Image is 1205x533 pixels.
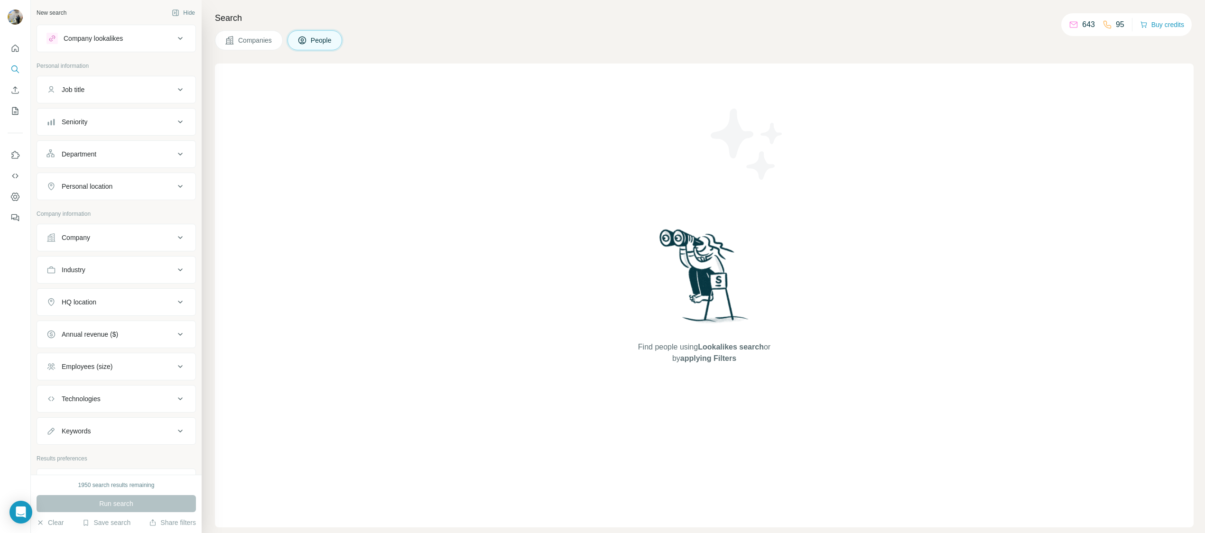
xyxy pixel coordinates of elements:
[680,354,736,362] span: applying Filters
[37,323,195,346] button: Annual revenue ($)
[37,420,195,442] button: Keywords
[1116,19,1124,30] p: 95
[8,82,23,99] button: Enrich CSV
[62,426,91,436] div: Keywords
[37,454,196,463] p: Results preferences
[215,11,1194,25] h4: Search
[704,101,790,187] img: Surfe Illustration - Stars
[698,343,764,351] span: Lookalikes search
[62,394,101,404] div: Technologies
[165,6,202,20] button: Hide
[62,85,84,94] div: Job title
[37,62,196,70] p: Personal information
[655,227,754,332] img: Surfe Illustration - Woman searching with binoculars
[8,147,23,164] button: Use Surfe on LinkedIn
[8,61,23,78] button: Search
[311,36,333,45] span: People
[37,27,195,50] button: Company lookalikes
[37,9,66,17] div: New search
[37,518,64,527] button: Clear
[37,226,195,249] button: Company
[37,78,195,101] button: Job title
[37,143,195,165] button: Department
[78,481,155,489] div: 1950 search results remaining
[37,355,195,378] button: Employees (size)
[8,102,23,119] button: My lists
[62,233,90,242] div: Company
[62,117,87,127] div: Seniority
[1082,19,1095,30] p: 643
[8,40,23,57] button: Quick start
[8,209,23,226] button: Feedback
[62,362,112,371] div: Employees (size)
[238,36,273,45] span: Companies
[8,9,23,25] img: Avatar
[149,518,196,527] button: Share filters
[37,175,195,198] button: Personal location
[62,182,112,191] div: Personal location
[37,387,195,410] button: Technologies
[62,149,96,159] div: Department
[62,265,85,275] div: Industry
[64,34,123,43] div: Company lookalikes
[37,471,195,494] button: Limit results per company
[8,167,23,184] button: Use Surfe API
[37,210,196,218] p: Company information
[1140,18,1184,31] button: Buy credits
[82,518,130,527] button: Save search
[8,188,23,205] button: Dashboard
[37,258,195,281] button: Industry
[37,291,195,313] button: HQ location
[62,330,118,339] div: Annual revenue ($)
[37,110,195,133] button: Seniority
[62,297,96,307] div: HQ location
[9,501,32,524] div: Open Intercom Messenger
[628,341,780,364] span: Find people using or by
